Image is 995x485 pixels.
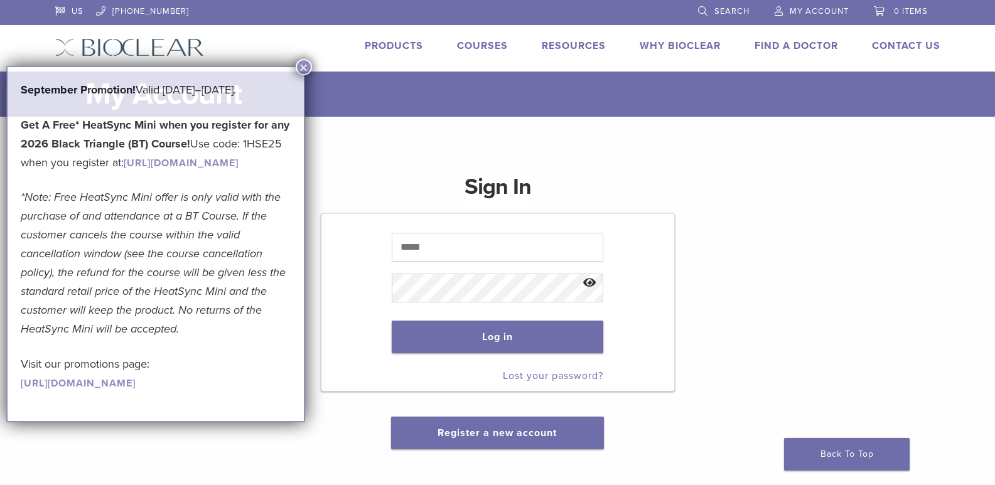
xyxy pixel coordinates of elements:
span: Search [714,6,750,16]
span: 0 items [894,6,928,16]
a: Why Bioclear [640,40,721,52]
p: Valid [DATE]–[DATE]. [21,80,291,99]
b: September Promotion! [21,83,136,97]
a: Resources [542,40,606,52]
a: Back To Top [784,438,910,471]
a: Find A Doctor [755,40,838,52]
h1: My Account [85,72,940,117]
a: Products [365,40,423,52]
a: Register a new account [438,427,557,439]
em: *Note: Free HeatSync Mini offer is only valid with the purchase of and attendance at a BT Course.... [21,190,286,336]
p: Use code: 1HSE25 when you register at: [21,115,291,172]
img: Bioclear [55,38,204,56]
button: Log in [392,321,603,353]
a: Contact Us [872,40,940,52]
button: Close [296,59,312,75]
p: Visit our promotions page: [21,354,291,392]
h1: Sign In [465,172,531,212]
a: Lost your password? [503,370,603,382]
a: Courses [457,40,508,52]
button: Register a new account [391,417,603,449]
a: [URL][DOMAIN_NAME] [124,157,239,169]
span: My Account [790,6,849,16]
strong: Get A Free* HeatSync Mini when you register for any 2026 Black Triangle (BT) Course! [21,118,289,151]
button: Show password [576,267,603,299]
a: [URL][DOMAIN_NAME] [21,377,136,390]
